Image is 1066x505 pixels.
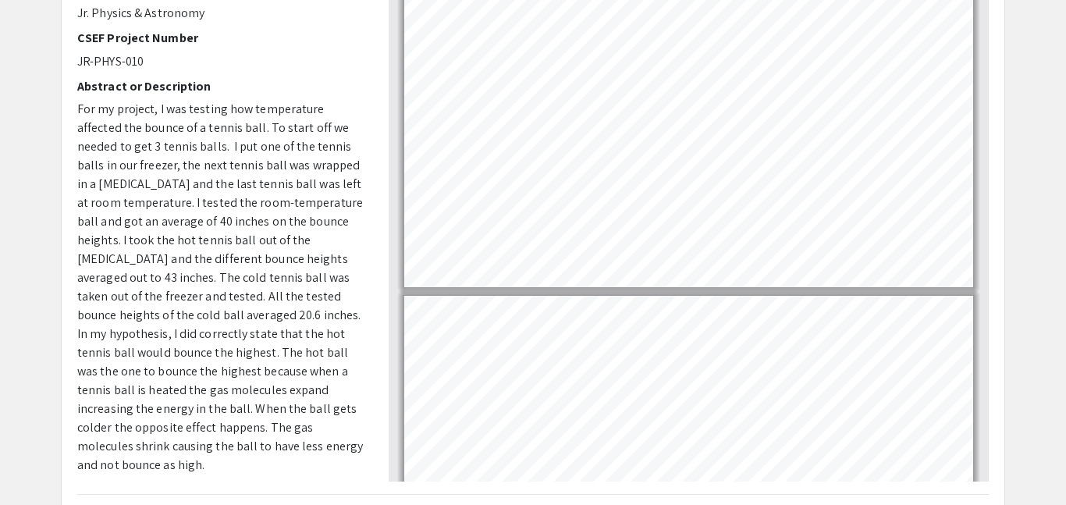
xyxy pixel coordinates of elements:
[77,52,365,71] p: JR-PHYS-010
[77,79,365,94] h2: Abstract or Description
[77,30,365,45] h2: CSEF Project Number
[77,101,363,473] span: For my project, I was testing how temperature affected the bounce of a tennis ball. To start off ...
[77,4,365,23] p: Jr. Physics & Astronomy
